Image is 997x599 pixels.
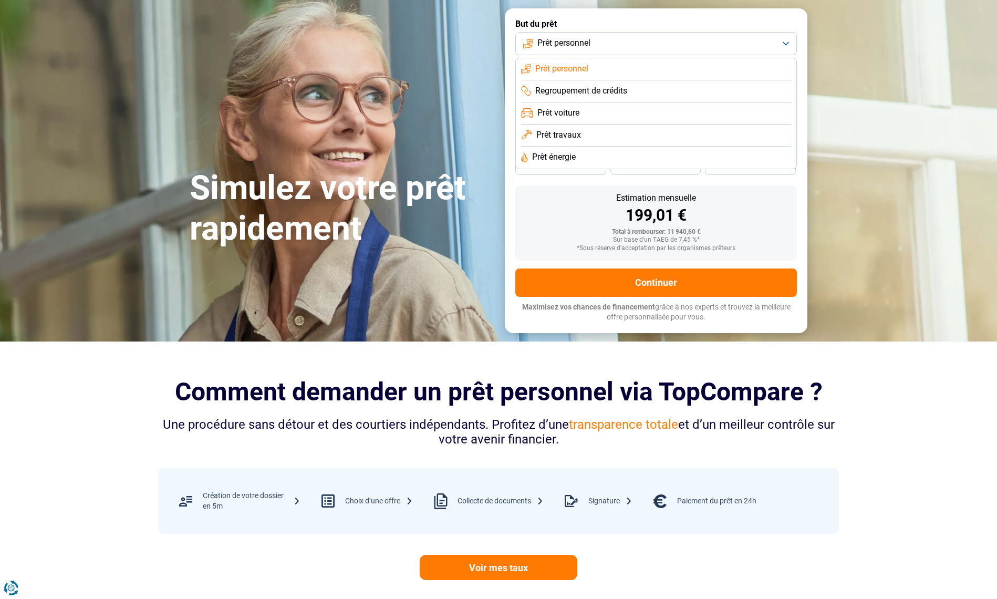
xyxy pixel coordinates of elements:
[515,302,797,323] p: grâce à nos experts et trouvez la meilleure offre personnalisée pour vous.
[515,32,797,55] button: Prêt personnel
[524,245,788,252] div: *Sous réserve d'acceptation par les organismes prêteurs
[532,151,576,163] span: Prêt énergie
[190,168,492,249] h1: Simulez votre prêt rapidement
[524,229,788,236] div: Total à rembourser: 11 940,60 €
[535,63,588,75] span: Prêt personnel
[524,208,788,223] div: 199,01 €
[536,129,581,141] span: Prêt travaux
[345,496,413,507] div: Choix d’une offre
[569,417,678,432] span: transparence totale
[158,377,839,406] h2: Comment demander un prêt personnel via TopCompare ?
[203,491,300,511] div: Création de votre dossier en 5m
[535,85,627,97] span: Regroupement de crédits
[458,496,544,507] div: Collecte de documents
[420,555,577,580] a: Voir mes taux
[644,164,667,170] span: 30 mois
[158,417,839,448] div: Une procédure sans détour et des courtiers indépendants. Profitez d’une et d’un meilleur contrôle...
[522,303,655,311] span: Maximisez vos chances de financement
[677,496,756,507] div: Paiement du prêt en 24h
[549,164,572,170] span: 36 mois
[739,164,762,170] span: 24 mois
[524,194,788,202] div: Estimation mensuelle
[588,496,632,507] div: Signature
[524,236,788,244] div: Sur base d'un TAEG de 7,45 %*
[515,268,797,297] button: Continuer
[537,107,579,119] span: Prêt voiture
[515,19,797,29] label: But du prêt
[537,37,590,49] span: Prêt personnel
